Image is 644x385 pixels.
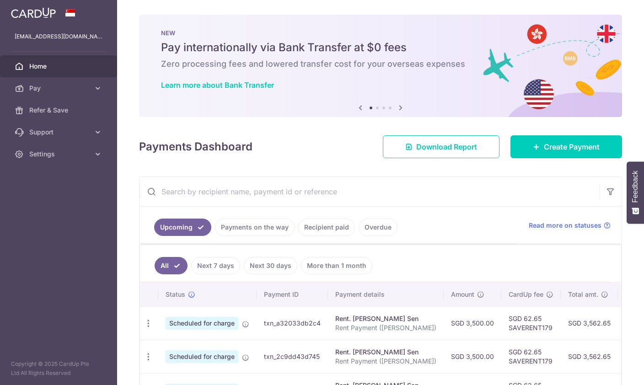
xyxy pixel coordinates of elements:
[257,306,328,340] td: txn_a32033db2c4
[509,290,543,299] span: CardUp fee
[561,340,618,373] td: SGD 3,562.65
[383,135,499,158] a: Download Report
[328,283,444,306] th: Payment details
[140,177,600,206] input: Search by recipient name, payment id or reference
[215,219,295,236] a: Payments on the way
[444,340,501,373] td: SGD 3,500.00
[29,62,90,71] span: Home
[301,257,372,274] a: More than 1 month
[11,7,56,18] img: CardUp
[627,161,644,224] button: Feedback - Show survey
[568,290,598,299] span: Total amt.
[154,219,211,236] a: Upcoming
[191,257,240,274] a: Next 7 days
[29,106,90,115] span: Refer & Save
[529,221,611,230] a: Read more on statuses
[161,59,600,70] h6: Zero processing fees and lowered transfer cost for your overseas expenses
[529,221,601,230] span: Read more on statuses
[29,128,90,137] span: Support
[166,317,238,330] span: Scheduled for charge
[15,32,102,41] p: [EMAIL_ADDRESS][DOMAIN_NAME]
[335,314,436,323] div: Rent. [PERSON_NAME] Sen
[544,141,600,152] span: Create Payment
[335,357,436,366] p: Rent Payment ([PERSON_NAME])
[29,150,90,159] span: Settings
[257,283,328,306] th: Payment ID
[501,340,561,373] td: SGD 62.65 SAVERENT179
[257,340,328,373] td: txn_2c9dd43d745
[359,219,397,236] a: Overdue
[166,350,238,363] span: Scheduled for charge
[161,29,600,37] p: NEW
[29,84,90,93] span: Pay
[161,40,600,55] h5: Pay internationally via Bank Transfer at $0 fees
[510,135,622,158] a: Create Payment
[335,348,436,357] div: Rent. [PERSON_NAME] Sen
[444,306,501,340] td: SGD 3,500.00
[501,306,561,340] td: SGD 62.65 SAVERENT179
[561,306,618,340] td: SGD 3,562.65
[244,257,297,274] a: Next 30 days
[298,219,355,236] a: Recipient paid
[451,290,474,299] span: Amount
[155,257,188,274] a: All
[166,290,185,299] span: Status
[335,323,436,332] p: Rent Payment ([PERSON_NAME])
[161,80,274,90] a: Learn more about Bank Transfer
[139,139,252,155] h4: Payments Dashboard
[139,15,622,117] img: Bank transfer banner
[631,171,639,203] span: Feedback
[416,141,477,152] span: Download Report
